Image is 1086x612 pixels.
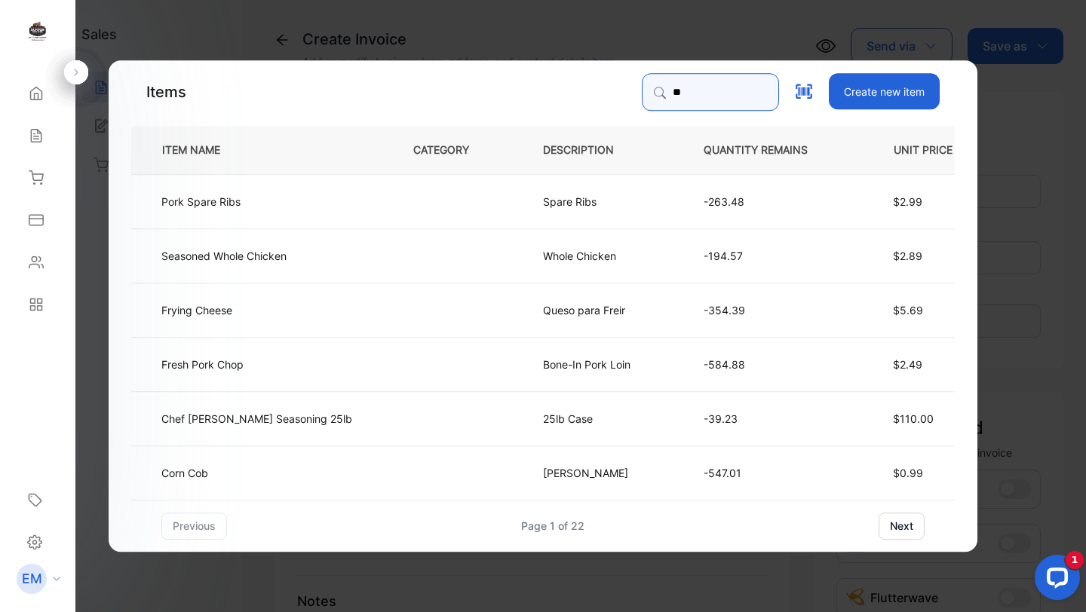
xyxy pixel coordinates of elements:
p: -263.48 [704,194,832,210]
p: Spare Ribs [543,194,597,210]
button: next [879,513,925,540]
button: Create new item [829,73,940,109]
p: Fresh Pork Chop [161,356,244,372]
p: QUANTITY REMAINS [704,142,832,158]
p: Items [146,81,186,103]
p: ITEM NAME [156,142,244,158]
p: Pork Spare Ribs [161,194,241,210]
p: Frying Cheese [161,302,241,318]
p: Queso para Freir [543,302,625,318]
span: $2.89 [893,249,922,262]
p: [PERSON_NAME] [543,465,628,481]
iframe: LiveChat chat widget [1023,549,1086,612]
span: $5.69 [893,304,923,317]
p: Chef [PERSON_NAME] Seasoning 25lb [161,411,352,427]
p: -39.23 [704,411,832,427]
p: Corn Cob [161,465,241,481]
p: -547.01 [704,465,832,481]
img: logo [26,20,49,42]
p: DESCRIPTION [543,142,638,158]
span: $0.99 [893,467,923,479]
div: Page 1 of 22 [521,518,584,534]
p: -194.57 [704,248,832,264]
span: $2.49 [893,358,922,371]
p: CATEGORY [413,142,493,158]
p: UNIT PRICE [882,142,969,158]
p: Whole Chicken [543,248,616,264]
p: Seasoned Whole Chicken [161,248,287,264]
button: previous [161,513,227,540]
p: Bone-In Pork Loin [543,356,630,372]
p: -584.88 [704,356,832,372]
p: -354.39 [704,302,832,318]
span: $110.00 [893,412,934,425]
p: 25lb Case [543,411,593,427]
p: EM [22,569,42,589]
span: $2.99 [893,195,922,208]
